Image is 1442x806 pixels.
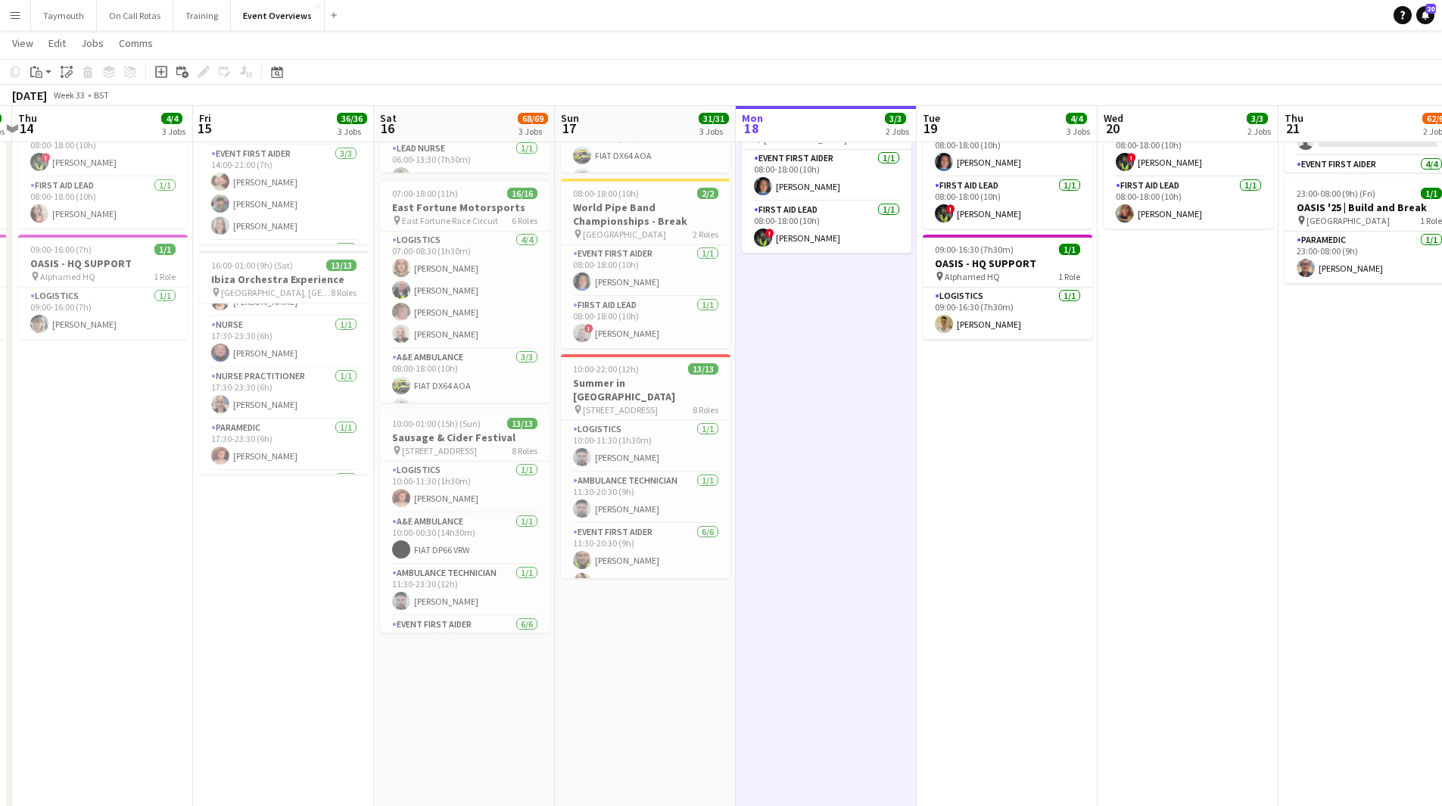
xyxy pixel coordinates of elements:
[173,1,231,30] button: Training
[231,1,325,30] button: Event Overviews
[12,88,47,103] div: [DATE]
[6,33,39,53] a: View
[113,33,159,53] a: Comms
[12,36,33,50] span: View
[50,89,88,101] span: Week 33
[1425,4,1436,14] span: 20
[1416,6,1434,24] a: 20
[48,36,66,50] span: Edit
[31,1,97,30] button: Taymouth
[75,33,110,53] a: Jobs
[94,89,109,101] div: BST
[97,1,173,30] button: On Call Rotas
[81,36,104,50] span: Jobs
[119,36,153,50] span: Comms
[42,33,72,53] a: Edit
